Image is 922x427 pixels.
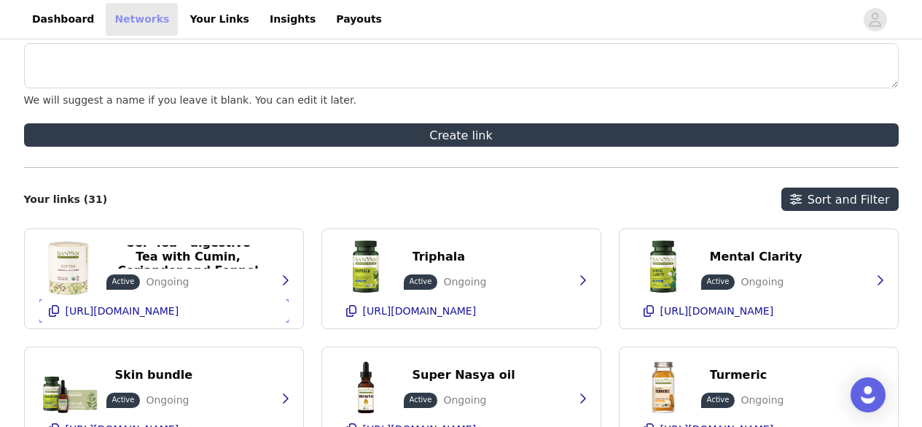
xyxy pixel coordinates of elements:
[337,356,395,415] img: Super Nasya Oil | Sidha Soma Supreme
[410,276,432,287] p: Active
[23,3,103,36] a: Dashboard
[707,276,730,287] p: Active
[851,377,886,412] div: Open Intercom Messenger
[146,393,189,408] p: Ongoing
[112,276,135,287] p: Active
[781,188,899,211] button: Sort and Filter
[701,363,776,387] button: Turmeric
[115,368,193,382] p: Skin bundle
[634,238,692,296] img: Mental Clarity supplements - nootropic for mood, memory, and brain function
[106,245,270,269] button: CCF Tea - digestive Tea with Cumin, Coriander and Fennel
[106,363,202,387] button: Skin bundle
[413,368,515,382] p: Super Nasya oil
[868,8,882,31] div: avatar
[404,245,474,269] button: Triphala
[146,274,189,290] p: Ongoing
[24,193,108,206] h2: Your links (31)
[710,250,802,263] p: Mental Clarity
[24,123,899,147] button: Create link
[337,299,586,323] button: [URL][DOMAIN_NAME]
[24,94,899,106] div: We will suggest a name if you leave it blank. You can edit it later.
[660,305,774,317] p: [URL][DOMAIN_NAME]
[410,394,432,405] p: Active
[39,356,98,415] img: Radiant Skin Bundle | Healthy Skin Care Kit
[701,245,811,269] button: Mental Clarity
[261,3,324,36] a: Insights
[707,394,730,405] p: Active
[39,238,98,296] img: CCF Tea - digestive Tea with Cumin, Coriander and Fennel
[106,3,178,36] a: Networks
[443,393,486,408] p: Ongoing
[66,305,179,317] p: [URL][DOMAIN_NAME]
[181,3,258,36] a: Your Links
[634,356,692,415] img: Turmeric Powder | Organic Turmeric with Curcumin | Organic Spices
[634,299,883,323] button: [URL][DOMAIN_NAME]
[741,274,784,290] p: Ongoing
[443,274,486,290] p: Ongoing
[404,363,524,387] button: Super Nasya oil
[413,250,465,263] p: Triphala
[337,238,395,296] img: Triphala Tablets - digestion, elimination and healthy gut microbiome
[363,305,477,317] p: [URL][DOMAIN_NAME]
[112,394,135,405] p: Active
[115,236,262,277] p: CCF Tea - digestive Tea with Cumin, Coriander and Fennel
[327,3,391,36] a: Payouts
[39,299,289,323] button: [URL][DOMAIN_NAME]
[741,393,784,408] p: Ongoing
[710,368,767,382] p: Turmeric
